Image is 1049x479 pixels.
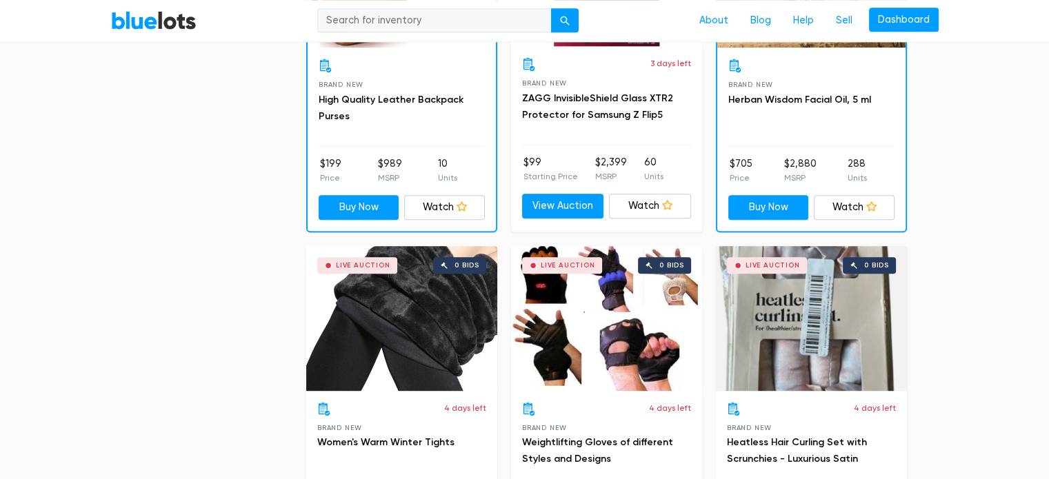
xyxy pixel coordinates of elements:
input: Search for inventory [317,8,552,33]
span: Brand New [727,424,772,431]
a: BlueLots [111,10,197,30]
div: 0 bids [864,262,889,269]
li: $99 [523,155,578,183]
a: Herban Wisdom Facial Oil, 5 ml [728,94,871,105]
li: $705 [730,156,752,184]
span: Brand New [317,424,362,431]
a: Blog [739,8,782,34]
a: Live Auction 0 bids [511,246,702,391]
a: Buy Now [728,195,809,220]
li: $989 [377,156,401,184]
span: Brand New [319,81,363,88]
a: Live Auction 0 bids [716,246,907,391]
a: Weightlifting Gloves of different Styles and Designs [522,436,673,465]
li: 60 [644,155,663,183]
span: Brand New [522,79,567,87]
p: 4 days left [649,402,691,414]
a: Women's Warm Winter Tights [317,436,454,448]
a: Watch [814,195,895,220]
p: 4 days left [444,402,486,414]
a: Dashboard [869,8,939,32]
p: 3 days left [650,57,691,70]
li: $2,880 [783,156,816,184]
span: Brand New [522,424,567,431]
p: Units [644,170,663,183]
li: $199 [320,156,341,184]
a: High Quality Leather Backpack Purses [319,94,463,122]
a: About [688,8,739,34]
div: 0 bids [659,262,684,269]
div: Live Auction [746,262,800,269]
p: Units [438,172,457,184]
li: 288 [848,156,867,184]
div: Live Auction [541,262,595,269]
a: View Auction [522,194,604,218]
a: Watch [609,194,691,218]
a: ZAGG InvisibleShield Glass XTR2 Protector for Samsung Z Flip5 [522,92,673,121]
p: MSRP [595,170,627,183]
li: 10 [438,156,457,184]
p: MSRP [377,172,401,184]
a: Heatless Hair Curling Set with Scrunchies - Luxurious Satin [727,436,867,465]
a: Sell [825,8,863,34]
p: Units [848,172,867,184]
p: Price [730,172,752,184]
a: Buy Now [319,195,399,220]
div: 0 bids [454,262,479,269]
p: Price [320,172,341,184]
p: 4 days left [854,402,896,414]
a: Help [782,8,825,34]
p: Starting Price [523,170,578,183]
a: Watch [404,195,485,220]
span: Brand New [728,81,773,88]
li: $2,399 [595,155,627,183]
a: Live Auction 0 bids [306,246,497,391]
div: Live Auction [336,262,390,269]
p: MSRP [783,172,816,184]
